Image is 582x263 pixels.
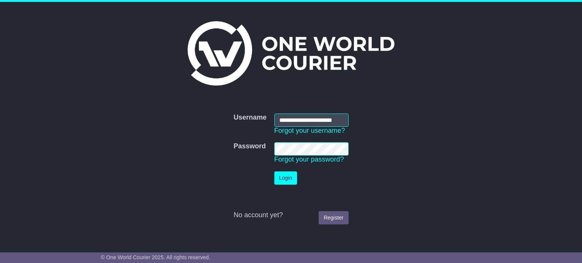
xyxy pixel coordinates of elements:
span: © One World Courier 2025. All rights reserved. [101,254,210,260]
img: One World [188,21,394,86]
a: Forgot your password? [274,156,344,163]
label: Password [233,142,266,151]
a: Forgot your username? [274,127,345,134]
label: Username [233,114,266,122]
button: Login [274,171,297,185]
div: No account yet? [233,211,348,219]
a: Register [319,211,348,224]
